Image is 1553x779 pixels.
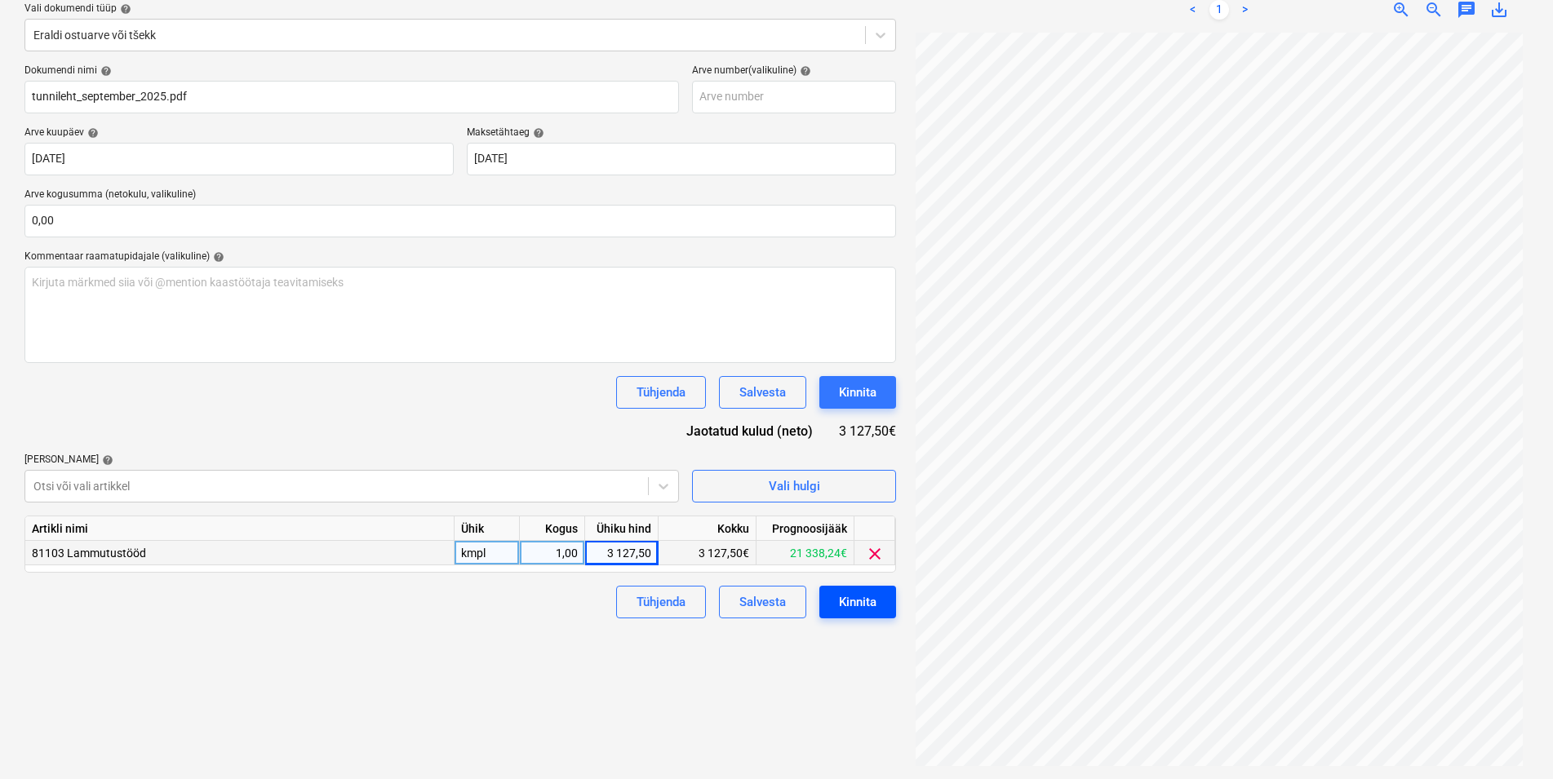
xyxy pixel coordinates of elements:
span: 81103 Lammutustööd [32,547,146,560]
div: Arve kuupäev [24,126,454,139]
div: Prognoosijääk [757,516,854,541]
div: Tühjenda [637,382,686,403]
span: help [84,127,99,139]
div: 3 127,50€ [839,422,896,440]
div: Artikli nimi [25,516,455,541]
input: Arve kuupäeva pole määratud. [24,143,454,175]
span: clear [865,544,885,564]
div: 21 338,24€ [757,541,854,565]
div: Ühiku hind [585,516,659,541]
input: Dokumendi nimi [24,81,679,113]
button: Salvesta [719,376,806,409]
div: Salvesta [739,382,786,403]
div: Jaotatud kulud (neto) [673,422,839,440]
div: Maksetähtaeg [467,126,896,139]
input: Arve kogusumma (netokulu, valikuline) [24,205,896,237]
div: 3 127,50€ [659,541,757,565]
div: Dokumendi nimi [24,64,679,77]
button: Kinnita [819,586,896,618]
button: Salvesta [719,586,806,618]
div: 3 127,50 [592,541,651,565]
div: Vali hulgi [769,476,820,497]
span: help [210,251,224,263]
input: Arve number [692,81,896,113]
div: Kinnita [839,382,876,403]
input: Tähtaega pole määratud [467,143,896,175]
div: [PERSON_NAME] [24,454,679,467]
span: help [97,65,112,77]
button: Tühjenda [616,586,706,618]
span: help [530,127,544,139]
button: Kinnita [819,376,896,409]
span: help [99,454,113,466]
p: Arve kogusumma (netokulu, valikuline) [24,188,896,205]
div: Kinnita [839,591,876,613]
button: Vali hulgi [692,470,896,502]
div: Kommentaar raamatupidajale (valikuline) [24,250,896,263]
span: help [117,3,131,15]
iframe: Chat Widget [1471,701,1553,779]
button: Tühjenda [616,376,706,409]
div: Vali dokumendi tüüp [24,2,896,15]
div: Ühik [455,516,520,541]
div: Salvesta [739,591,786,613]
div: Kogus [520,516,585,541]
div: Kokku [659,516,757,541]
div: 1,00 [526,541,578,565]
div: Tühjenda [637,591,686,613]
span: help [796,65,811,77]
div: kmpl [455,541,520,565]
div: Arve number (valikuline) [692,64,896,77]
